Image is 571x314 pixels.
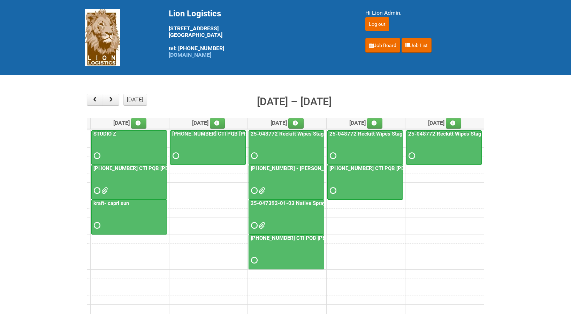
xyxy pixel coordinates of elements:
a: [PHONE_NUMBER] CTI PQB [PERSON_NAME] Real US - blinding day [92,165,255,171]
a: 25-047392-01-03 Native Spray Rapid Response [249,200,366,206]
a: 25-048772 Reckitt Wipes Stage 4 - blinding/labeling day [406,130,482,165]
h2: [DATE] – [DATE] [257,94,332,110]
span: JNF.DOC MDN (2).xlsx MDN.xlsx [259,188,264,193]
a: Lion Logistics [85,34,120,40]
a: [PHONE_NUMBER] CTI PQB [PERSON_NAME] Real US - blinding day [327,165,403,200]
div: [STREET_ADDRESS] [GEOGRAPHIC_DATA] tel: [PHONE_NUMBER] [169,9,348,58]
span: Requested [330,188,335,193]
a: Add an event [288,118,304,129]
a: [PHONE_NUMBER] - [PERSON_NAME] UFC CUT US [249,165,324,200]
a: Add an event [446,118,461,129]
a: [PHONE_NUMBER] CTI PQB [PERSON_NAME] Real US - blinding day [171,131,334,137]
img: Lion Logistics [85,9,120,66]
a: [DOMAIN_NAME] [169,52,211,58]
span: Requested [173,153,177,158]
span: Requested [94,188,99,193]
a: [PHONE_NUMBER] CTI PQB [PERSON_NAME] Real US - blinding day [249,235,324,269]
a: Job List [402,38,432,53]
a: STUDIO Z [91,130,167,165]
span: Requested [251,223,256,228]
a: Add an event [210,118,225,129]
a: 25-048772 Reckitt Wipes Stage 4 - blinding/labeling day [328,131,465,137]
span: Requested [251,188,256,193]
span: Requested [94,223,99,228]
a: [PHONE_NUMBER] CTI PQB [PERSON_NAME] Real US - blinding day [328,165,491,171]
span: [DATE] [349,120,382,126]
span: Requested [330,153,335,158]
a: STUDIO Z [92,131,117,137]
a: kraft- capri sun [91,200,167,235]
a: kraft- capri sun [92,200,130,206]
span: 25-047392-01-03 JNF.DOC 25-047392-01-03 - MDN.xlsx [259,223,264,228]
span: Requested [251,153,256,158]
button: [DATE] [123,94,147,106]
a: 25-048772 Reckitt Wipes Stage 4 - blinding/labeling day [327,130,403,165]
a: Add an event [367,118,382,129]
span: Requested [251,258,256,263]
a: Job Board [365,38,400,53]
span: [DATE] [192,120,225,126]
a: 25-047392-01-03 Native Spray Rapid Response [249,200,324,235]
span: Front Label KRAFT batch 2 (02.26.26) - code AZ05 use 2nd.docx Front Label KRAFT batch 2 (02.26.26... [101,188,106,193]
span: Requested [94,153,99,158]
a: [PHONE_NUMBER] CTI PQB [PERSON_NAME] Real US - blinding day [249,235,412,241]
span: Requested [409,153,413,158]
a: 25-048772 Reckitt Wipes Stage 4 - blinding/labeling day [407,131,544,137]
a: [PHONE_NUMBER] - [PERSON_NAME] UFC CUT US [249,165,372,171]
span: [DATE] [428,120,461,126]
a: 25-048772 Reckitt Wipes Stage 4 - blinding/labeling day [249,130,324,165]
a: [PHONE_NUMBER] CTI PQB [PERSON_NAME] Real US - blinding day [170,130,246,165]
span: [DATE] [271,120,304,126]
input: Log out [365,17,389,31]
span: [DATE] [113,120,146,126]
a: Add an event [131,118,146,129]
a: 25-048772 Reckitt Wipes Stage 4 - blinding/labeling day [249,131,386,137]
span: Lion Logistics [169,9,221,18]
div: Hi Lion Admin, [365,9,486,17]
a: [PHONE_NUMBER] CTI PQB [PERSON_NAME] Real US - blinding day [91,165,167,200]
